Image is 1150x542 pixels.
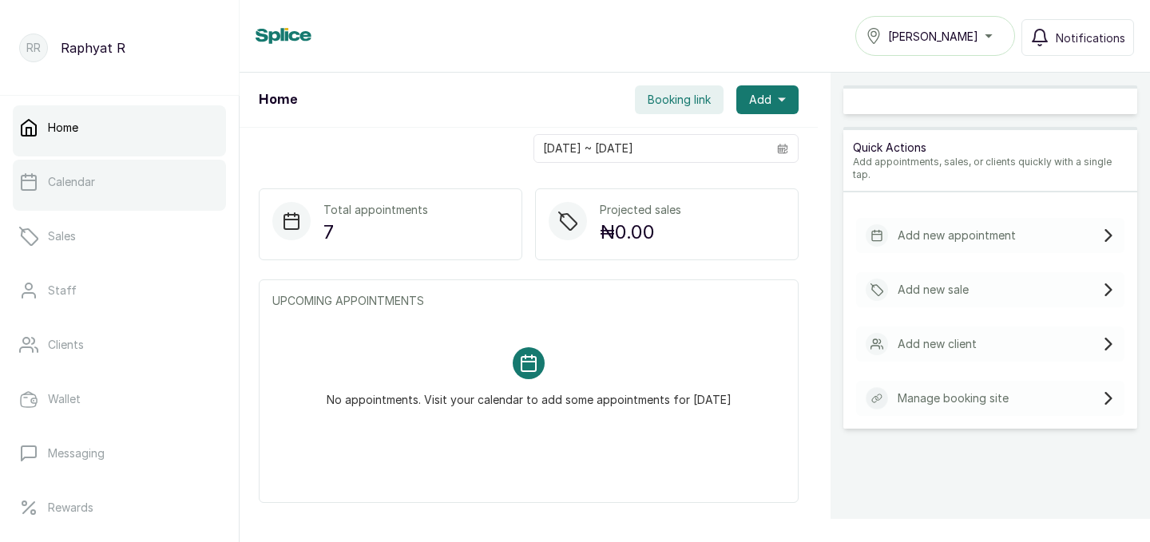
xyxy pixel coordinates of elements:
[600,202,681,218] p: Projected sales
[853,156,1128,181] p: Add appointments, sales, or clients quickly with a single tap.
[13,485,226,530] a: Rewards
[898,282,969,298] p: Add new sale
[898,336,977,352] p: Add new client
[272,293,785,309] p: UPCOMING APPOINTMENTS
[635,85,724,114] button: Booking link
[898,390,1009,406] p: Manage booking site
[48,120,78,136] p: Home
[327,379,732,408] p: No appointments. Visit your calendar to add some appointments for [DATE]
[534,135,767,162] input: Select date
[898,227,1016,243] p: Add new appointment
[855,16,1015,56] button: [PERSON_NAME]
[26,40,41,56] p: RR
[13,322,226,367] a: Clients
[48,283,77,299] p: Staff
[853,140,1128,156] p: Quick Actions
[13,214,226,259] a: Sales
[749,92,771,108] span: Add
[736,85,799,114] button: Add
[48,391,81,407] p: Wallet
[13,431,226,476] a: Messaging
[777,143,788,154] svg: calendar
[48,445,105,461] p: Messaging
[13,160,226,204] a: Calendar
[13,268,226,313] a: Staff
[1056,30,1125,46] span: Notifications
[48,174,95,190] p: Calendar
[1021,19,1134,56] button: Notifications
[48,228,76,244] p: Sales
[13,377,226,421] a: Wallet
[648,92,711,108] span: Booking link
[48,500,93,516] p: Rewards
[259,90,297,109] h1: Home
[323,218,428,247] p: 7
[13,105,226,150] a: Home
[600,218,681,247] p: ₦0.00
[888,28,978,45] span: [PERSON_NAME]
[48,337,84,353] p: Clients
[61,38,125,57] p: Raphyat R
[323,202,428,218] p: Total appointments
